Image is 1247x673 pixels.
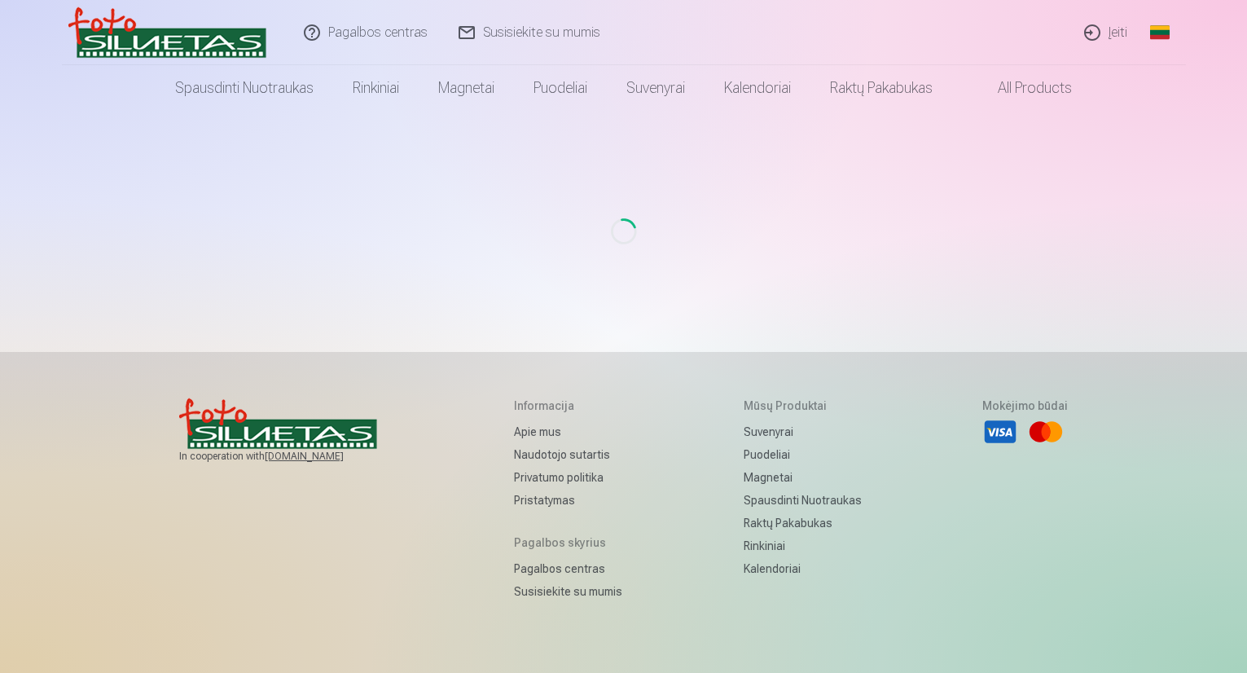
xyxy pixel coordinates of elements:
[744,512,862,534] a: Raktų pakabukas
[705,65,810,111] a: Kalendoriai
[744,420,862,443] a: Suvenyrai
[810,65,952,111] a: Raktų pakabukas
[156,65,333,111] a: Spausdinti nuotraukas
[514,580,622,603] a: Susisiekite su mumis
[514,489,622,512] a: Pristatymas
[179,450,393,463] span: In cooperation with
[744,489,862,512] a: Spausdinti nuotraukas
[982,398,1068,414] h5: Mokėjimo būdai
[744,398,862,414] h5: Mūsų produktai
[952,65,1091,111] a: All products
[514,443,622,466] a: Naudotojo sutartis
[514,534,622,551] h5: Pagalbos skyrius
[514,65,607,111] a: Puodeliai
[607,65,705,111] a: Suvenyrai
[744,443,862,466] a: Puodeliai
[265,450,383,463] a: [DOMAIN_NAME]
[1028,414,1064,450] li: Mastercard
[982,414,1018,450] li: Visa
[514,466,622,489] a: Privatumo politika
[333,65,419,111] a: Rinkiniai
[744,557,862,580] a: Kalendoriai
[419,65,514,111] a: Magnetai
[514,557,622,580] a: Pagalbos centras
[514,420,622,443] a: Apie mus
[514,398,622,414] h5: Informacija
[744,466,862,489] a: Magnetai
[744,534,862,557] a: Rinkiniai
[68,7,266,59] img: /v3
